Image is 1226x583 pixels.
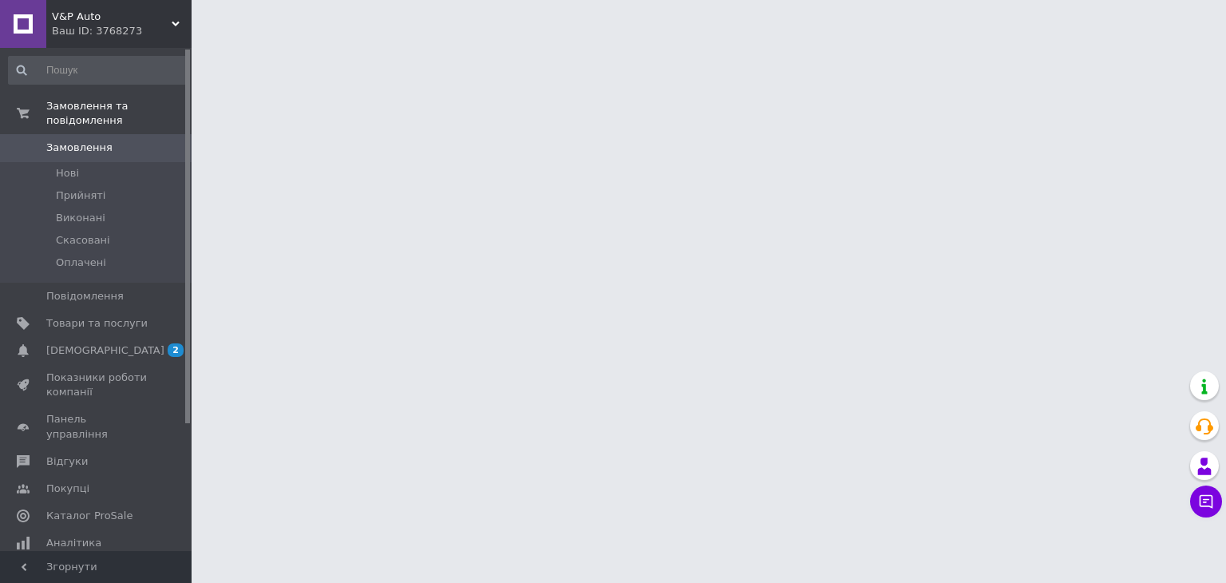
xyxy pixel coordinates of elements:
span: Каталог ProSale [46,509,132,523]
button: Чат з покупцем [1190,486,1222,518]
span: Товари та послуги [46,316,148,331]
input: Пошук [8,56,188,85]
span: Замовлення та повідомлення [46,99,192,128]
span: Нові [56,166,79,180]
span: Оплачені [56,256,106,270]
span: Аналітика [46,536,101,550]
span: [DEMOGRAPHIC_DATA] [46,343,164,358]
span: Виконані [56,211,105,225]
span: Замовлення [46,141,113,155]
span: Прийняті [56,188,105,203]
span: Повідомлення [46,289,124,303]
span: V&P Auto [52,10,172,24]
span: Панель управління [46,412,148,441]
span: Відгуки [46,454,88,469]
span: Скасовані [56,233,110,248]
span: Покупці [46,482,89,496]
span: Показники роботи компанії [46,371,148,399]
span: 2 [168,343,184,357]
div: Ваш ID: 3768273 [52,24,192,38]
